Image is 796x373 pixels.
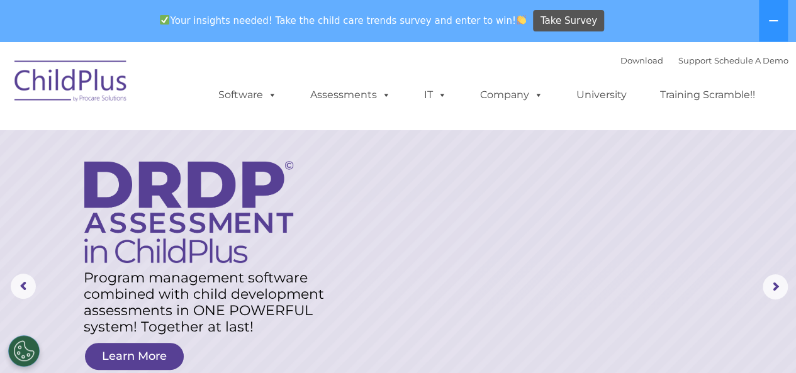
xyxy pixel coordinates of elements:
a: Software [206,82,289,108]
span: Last name [175,83,213,92]
span: Take Survey [541,10,597,32]
a: Take Survey [533,10,604,32]
a: Schedule A Demo [714,55,788,65]
img: ✅ [160,15,169,25]
img: 👏 [517,15,526,25]
button: Cookies Settings [8,335,40,367]
img: DRDP Assessment in ChildPlus [84,161,293,263]
a: Support [678,55,712,65]
a: Training Scramble!! [647,82,768,108]
img: ChildPlus by Procare Solutions [8,52,134,114]
font: | [620,55,788,65]
a: IT [412,82,459,108]
a: Assessments [298,82,403,108]
a: Learn More [85,343,184,370]
rs-layer: Program management software combined with child development assessments in ONE POWERFUL system! T... [84,270,339,335]
a: Download [620,55,663,65]
span: Phone number [175,135,228,144]
a: Company [468,82,556,108]
a: University [564,82,639,108]
span: Your insights needed! Take the child care trends survey and enter to win! [155,8,532,33]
